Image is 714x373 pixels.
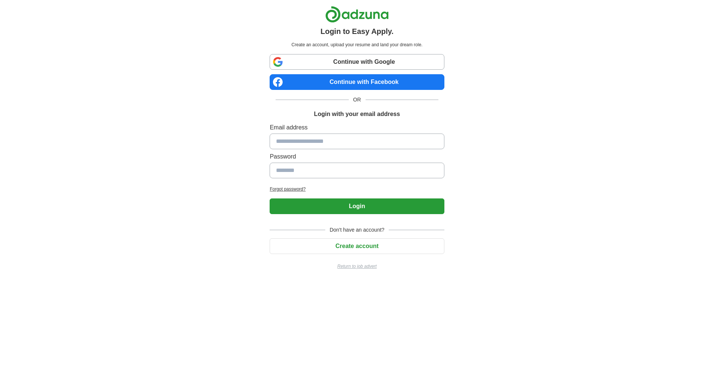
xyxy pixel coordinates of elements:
span: OR [349,96,366,104]
label: Password [270,152,444,161]
h1: Login to Easy Apply. [320,26,394,37]
h1: Login with your email address [314,110,400,119]
a: Create account [270,243,444,249]
a: Forgot password? [270,186,444,192]
label: Email address [270,123,444,132]
button: Login [270,198,444,214]
a: Return to job advert [270,263,444,270]
span: Don't have an account? [325,226,389,234]
a: Continue with Google [270,54,444,70]
img: Adzuna logo [325,6,389,23]
p: Create an account, upload your resume and land your dream role. [271,41,443,48]
button: Create account [270,238,444,254]
a: Continue with Facebook [270,74,444,90]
